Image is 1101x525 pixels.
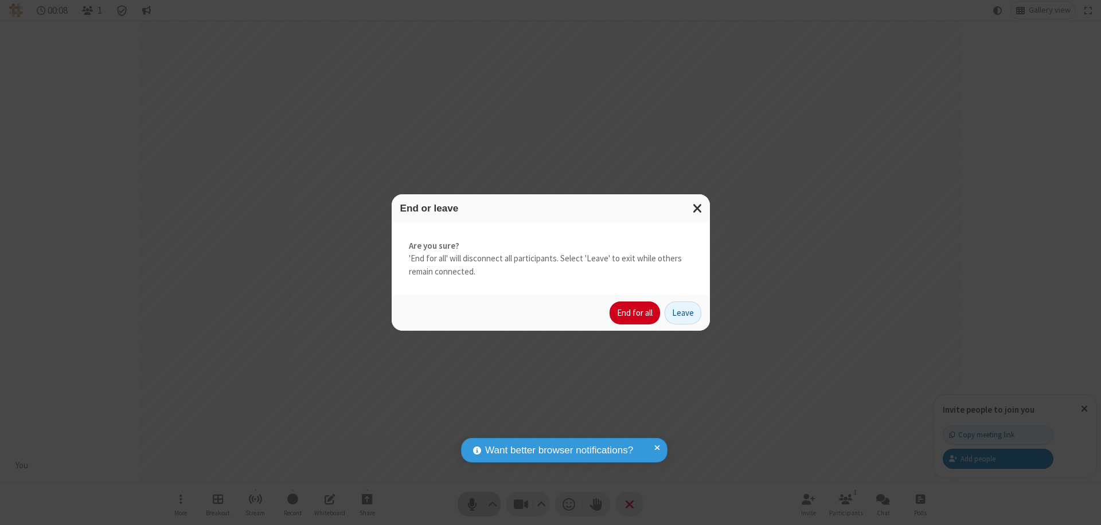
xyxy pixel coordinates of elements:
span: Want better browser notifications? [485,443,633,458]
h3: End or leave [400,203,701,214]
strong: Are you sure? [409,240,693,253]
div: 'End for all' will disconnect all participants. Select 'Leave' to exit while others remain connec... [392,222,710,296]
button: Close modal [686,194,710,222]
button: Leave [665,301,701,324]
button: End for all [610,301,660,324]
